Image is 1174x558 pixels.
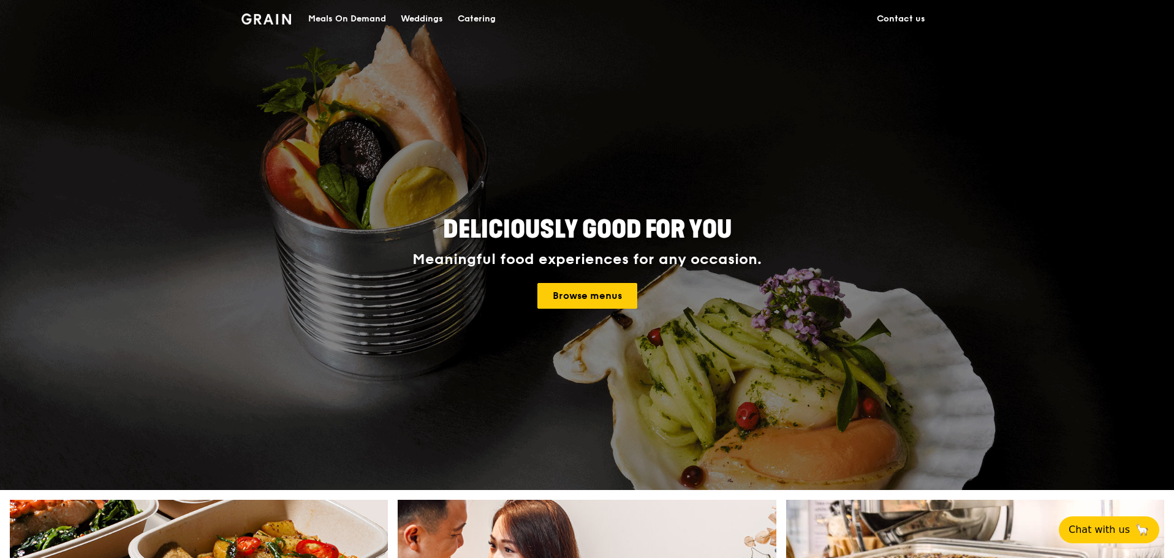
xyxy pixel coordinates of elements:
span: Deliciously good for you [443,215,732,244]
div: Meaningful food experiences for any occasion. [366,251,808,268]
span: Chat with us [1069,522,1130,537]
div: Catering [458,1,496,37]
img: Grain [241,13,291,25]
div: Weddings [401,1,443,37]
a: Catering [450,1,503,37]
a: Weddings [393,1,450,37]
a: Browse menus [537,283,637,309]
button: Chat with us🦙 [1059,516,1159,543]
span: 🦙 [1135,522,1149,537]
a: Contact us [869,1,933,37]
div: Meals On Demand [308,1,386,37]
